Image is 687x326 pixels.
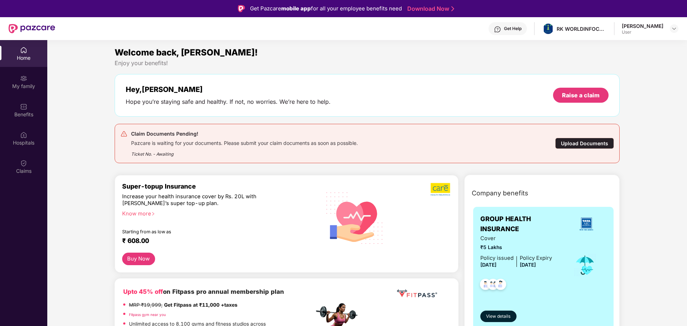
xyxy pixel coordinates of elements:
[122,210,310,215] div: Know more
[520,254,552,262] div: Policy Expiry
[129,302,163,308] del: MRP ₹19,999,
[9,24,55,33] img: New Pazcare Logo
[520,262,536,268] span: [DATE]
[250,4,402,13] div: Get Pazcare for all your employee benefits need
[123,288,284,295] b: on Fitpass pro annual membership plan
[20,75,27,82] img: svg+xml;base64,PHN2ZyB3aWR0aD0iMjAiIGhlaWdodD0iMjAiIHZpZXdCb3g9IjAgMCAyMCAyMCIgZmlsbD0ibm9uZSIgeG...
[577,214,596,234] img: insurerLogo
[472,188,528,198] span: Company benefits
[164,302,237,308] strong: Get Fitpass at ₹11,000 +taxes
[484,277,502,294] img: svg+xml;base64,PHN2ZyB4bWxucz0iaHR0cDovL3d3dy53My5vcmcvMjAwMC9zdmciIHdpZHRoPSI0OC45MTUiIGhlaWdodD...
[20,131,27,138] img: svg+xml;base64,PHN2ZyBpZD0iSG9zcGl0YWxzIiB4bWxucz0iaHR0cDovL3d3dy53My5vcmcvMjAwMC9zdmciIHdpZHRoPS...
[480,244,552,252] span: ₹5 Lakhs
[115,59,620,67] div: Enjoy your benefits!
[395,287,438,300] img: fppp.png
[20,160,27,167] img: svg+xml;base64,PHN2ZyBpZD0iQ2xhaW0iIHhtbG5zPSJodHRwOi8vd3d3LnczLm9yZy8yMDAwL3N2ZyIgd2lkdGg9IjIwIi...
[115,47,258,58] span: Welcome back, [PERSON_NAME]!
[122,193,283,207] div: Increase your health insurance cover by Rs. 20L with [PERSON_NAME]’s super top-up plan.
[480,234,552,243] span: Cover
[451,5,454,13] img: Stroke
[123,288,163,295] b: Upto 45% off
[20,103,27,110] img: svg+xml;base64,PHN2ZyBpZD0iQmVuZWZpdHMiIHhtbG5zPSJodHRwOi8vd3d3LnczLm9yZy8yMDAwL3N2ZyIgd2lkdGg9Ij...
[151,212,155,216] span: right
[622,29,663,35] div: User
[321,183,389,252] img: svg+xml;base64,PHN2ZyB4bWxucz0iaHR0cDovL3d3dy53My5vcmcvMjAwMC9zdmciIHhtbG5zOnhsaW5rPSJodHRwOi8vd3...
[492,277,509,294] img: svg+xml;base64,PHN2ZyB4bWxucz0iaHR0cDovL3d3dy53My5vcmcvMjAwMC9zdmciIHdpZHRoPSI0OC45NDMiIGhlaWdodD...
[622,23,663,29] div: [PERSON_NAME]
[120,130,128,137] img: svg+xml;base64,PHN2ZyB4bWxucz0iaHR0cDovL3d3dy53My5vcmcvMjAwMC9zdmciIHdpZHRoPSIyNCIgaGVpZ2h0PSIyNC...
[671,26,677,31] img: svg+xml;base64,PHN2ZyBpZD0iRHJvcGRvd24tMzJ4MzIiIHhtbG5zPSJodHRwOi8vd3d3LnczLm9yZy8yMDAwL3N2ZyIgd2...
[480,214,566,234] span: GROUP HEALTH INSURANCE
[131,138,358,146] div: Pazcare is waiting for your documents. Please submit your claim documents as soon as possible.
[407,5,452,13] a: Download Now
[131,146,358,157] div: Ticket No. - Awaiting
[126,98,331,106] div: Hope you’re staying safe and healthy. If not, no worries. We’re here to help.
[494,26,501,33] img: svg+xml;base64,PHN2ZyBpZD0iSGVscC0zMngzMiIgeG1sbnM9Imh0dHA6Ly93d3cudzMub3JnLzIwMDAvc3ZnIiB3aWR0aD...
[504,26,522,31] div: Get Help
[573,253,597,277] img: icon
[238,5,245,12] img: Logo
[126,85,331,94] div: Hey, [PERSON_NAME]
[480,262,496,268] span: [DATE]
[477,277,494,294] img: svg+xml;base64,PHN2ZyB4bWxucz0iaHR0cDovL3d3dy53My5vcmcvMjAwMC9zdmciIHdpZHRoPSI0OC45NDMiIGhlaWdodD...
[562,91,600,99] div: Raise a claim
[281,5,311,12] strong: mobile app
[486,313,510,320] span: View details
[122,237,307,245] div: ₹ 608.00
[122,253,155,265] button: Buy Now
[555,138,614,149] div: Upload Documents
[480,254,514,262] div: Policy issued
[543,24,553,34] img: whatsapp%20image%202024-01-05%20at%2011.24.52%20am.jpeg
[557,25,607,32] div: RK WORLDINFOCOM PRIVATE LIMITED
[131,130,358,138] div: Claim Documents Pending!
[20,47,27,54] img: svg+xml;base64,PHN2ZyBpZD0iSG9tZSIgeG1sbnM9Imh0dHA6Ly93d3cudzMub3JnLzIwMDAvc3ZnIiB3aWR0aD0iMjAiIG...
[129,312,166,317] a: Fitpass gym near you
[480,311,517,322] button: View details
[122,183,314,190] div: Super-topup Insurance
[431,183,451,196] img: b5dec4f62d2307b9de63beb79f102df3.png
[122,229,284,234] div: Starting from as low as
